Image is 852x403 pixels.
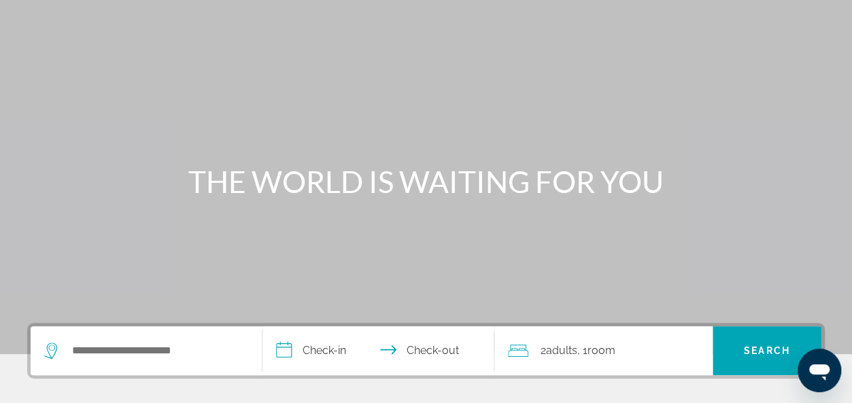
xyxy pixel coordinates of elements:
[798,349,841,392] iframe: Button to launch messaging window
[171,164,681,199] h1: THE WORLD IS WAITING FOR YOU
[31,326,821,375] div: Search widget
[541,341,577,360] span: 2
[546,344,577,357] span: Adults
[744,345,790,356] span: Search
[262,326,494,375] button: Check in and out dates
[587,344,615,357] span: Room
[494,326,713,375] button: Travelers: 2 adults, 0 children
[713,326,821,375] button: Search
[577,341,615,360] span: , 1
